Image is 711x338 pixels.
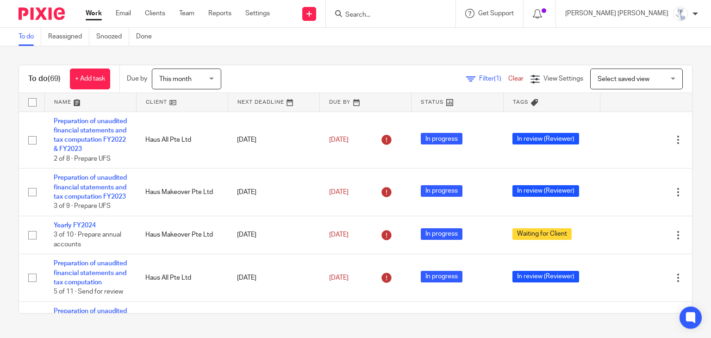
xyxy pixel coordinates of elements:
[512,228,572,240] span: Waiting for Client
[513,100,529,105] span: Tags
[136,28,159,46] a: Done
[673,6,688,21] img: images.jfif
[145,9,165,18] a: Clients
[329,137,349,143] span: [DATE]
[421,228,462,240] span: In progress
[565,9,668,18] p: [PERSON_NAME] [PERSON_NAME]
[54,308,127,333] a: Preparation of unaudited financial statements and tax computation
[245,9,270,18] a: Settings
[228,112,319,169] td: [DATE]
[344,11,428,19] input: Search
[28,74,61,84] h1: To do
[228,216,319,254] td: [DATE]
[54,289,123,295] span: 5 of 11 · Send for review
[421,185,462,197] span: In progress
[598,76,649,82] span: Select saved view
[54,222,96,229] a: Yearly FY2024
[54,232,121,248] span: 3 of 10 · Prepare annual accounts
[329,275,349,281] span: [DATE]
[179,9,194,18] a: Team
[421,271,462,282] span: In progress
[136,112,228,169] td: Haus All Pte Ltd
[512,271,579,282] span: In review (Reviewer)
[116,9,131,18] a: Email
[136,169,228,216] td: Haus Makeover Pte Ltd
[228,254,319,302] td: [DATE]
[512,185,579,197] span: In review (Reviewer)
[127,74,147,83] p: Due by
[329,232,349,238] span: [DATE]
[19,28,41,46] a: To do
[48,28,89,46] a: Reassigned
[478,10,514,17] span: Get Support
[329,189,349,195] span: [DATE]
[136,216,228,254] td: Haus Makeover Pte Ltd
[54,118,127,153] a: Preparation of unaudited financial statements and tax computation FY2022 & FY2023
[54,260,127,286] a: Preparation of unaudited financial statements and tax computation
[512,133,579,144] span: In review (Reviewer)
[508,75,524,82] a: Clear
[19,7,65,20] img: Pixie
[70,69,110,89] a: + Add task
[159,76,192,82] span: This month
[54,175,127,200] a: Preparation of unaudited financial statements and tax computation FY2023
[479,75,508,82] span: Filter
[543,75,583,82] span: View Settings
[136,254,228,302] td: Haus All Pte Ltd
[86,9,102,18] a: Work
[54,156,111,162] span: 2 of 8 · Prepare UFS
[208,9,231,18] a: Reports
[421,133,462,144] span: In progress
[96,28,129,46] a: Snoozed
[54,203,111,210] span: 3 of 9 · Prepare UFS
[48,75,61,82] span: (69)
[228,169,319,216] td: [DATE]
[494,75,501,82] span: (1)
